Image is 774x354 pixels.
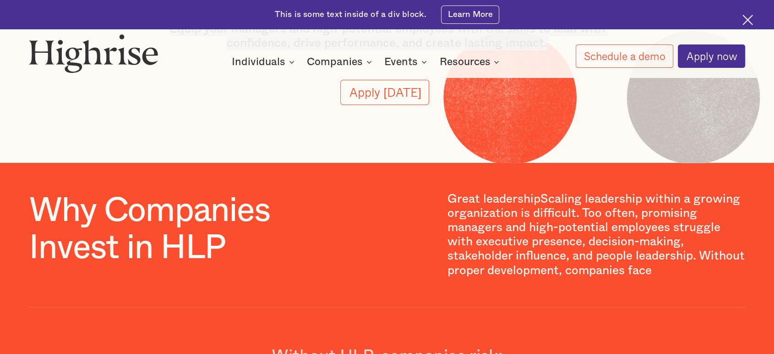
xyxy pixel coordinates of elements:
img: Highrise logo [29,34,158,73]
p: Great leadershipScaling leadership within a growing organization is difficult. Too often, promisi... [447,192,745,278]
img: Cross icon [742,15,753,25]
a: Schedule a demo [576,44,673,68]
div: Companies [307,56,363,67]
div: Events [384,56,430,67]
div: Events [384,56,418,67]
a: Learn More [441,6,499,24]
div: Resources [439,56,502,67]
div: Individuals [232,56,297,67]
div: This is some text inside of a div block. [275,9,426,20]
a: Apply [DATE] [340,80,429,105]
div: Companies [307,56,375,67]
a: Apply now [678,44,745,68]
div: Resources [439,56,490,67]
div: Individuals [232,56,285,67]
h1: Why Companies Invest in HLP [29,192,322,267]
